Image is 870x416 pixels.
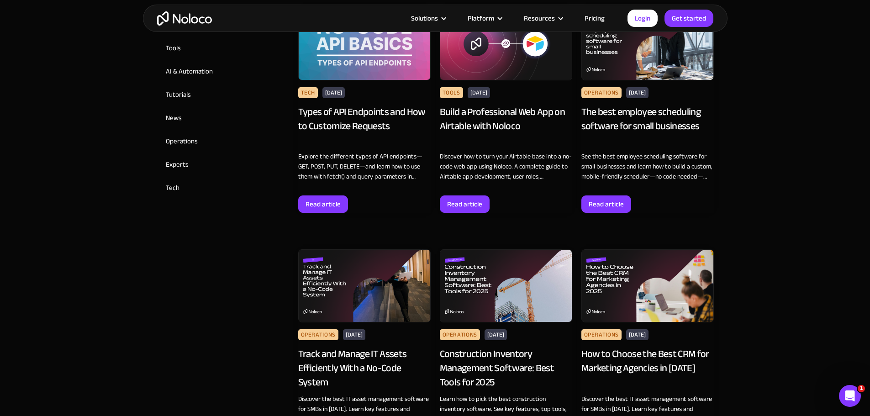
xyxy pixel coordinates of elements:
[440,249,572,322] img: Construction Inventory Management Software: Best Tools for 2025
[626,87,649,98] div: [DATE]
[581,7,714,213] a: The best employee scheduling software for small businessesOperations[DATE]The best employee sched...
[468,87,490,98] div: [DATE]
[485,329,507,340] div: [DATE]
[298,87,318,98] div: Tech
[858,385,865,392] span: 1
[400,12,456,24] div: Solutions
[157,11,212,26] a: home
[839,385,861,407] iframe: Intercom live chat
[581,87,622,98] div: Operations
[447,198,482,210] div: Read article
[440,329,480,340] div: Operations
[440,105,572,147] div: Build a Professional Web App on Airtable with Noloco
[306,198,341,210] div: Read article
[581,7,714,80] img: The best employee scheduling software for small businesses
[581,329,622,340] div: Operations
[581,249,714,322] img: How to Choose the Best CRM for Marketing Agencies in 2025
[298,152,431,182] div: Explore the different types of API endpoints—GET, POST, PUT, DELETE—and learn how to use them wit...
[581,347,714,389] div: How to Choose the Best CRM for Marketing Agencies in [DATE]
[664,10,713,27] a: Get started
[298,329,338,340] div: Operations
[440,87,463,98] div: Tools
[440,152,572,182] div: Discover how to turn your Airtable base into a no-code web app using Noloco. A complete guide to ...
[411,12,438,24] div: Solutions
[573,12,616,24] a: Pricing
[581,105,714,147] div: The best employee scheduling software for small businesses
[298,7,431,213] a: Tech[DATE]Types of API Endpoints and How to Customize RequestsExplore the different types of API ...
[626,329,649,340] div: [DATE]
[298,249,431,322] img: Track and Manage IT Assets Efficiently With a No-Code System
[627,10,658,27] a: Login
[589,198,624,210] div: Read article
[157,7,289,198] form: Email Form 2
[581,152,714,182] div: See the best employee scheduling software for small businesses and learn how to build a custom, m...
[298,347,431,389] div: Track and Manage IT Assets Efficiently With a No-Code System
[512,12,573,24] div: Resources
[524,12,555,24] div: Resources
[440,347,572,389] div: Construction Inventory Management Software: Best Tools for 2025
[468,12,494,24] div: Platform
[440,7,572,213] a: Tools[DATE]Build a Professional Web App on Airtable with NolocoDiscover how to turn your Airtable...
[456,12,512,24] div: Platform
[343,329,365,340] div: [DATE]
[298,105,431,147] div: Types of API Endpoints and How to Customize Requests
[322,87,345,98] div: [DATE]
